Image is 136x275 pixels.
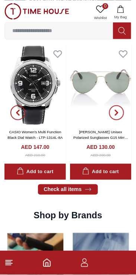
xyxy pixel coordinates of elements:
button: My Bag [110,3,132,22]
a: Check all items [38,184,98,195]
img: CASIO Women's Multi Function Black Dial Watch - LTP-1314L-8A [4,46,66,125]
img: LEE COOPER Unisex Polarized Sunglasses G15 Mirror Lens - LC1220C03 [70,46,132,125]
h4: AED 130.00 [86,143,115,151]
div: Add to cart [17,168,53,176]
span: 0 [102,3,108,9]
div: AED 210.00 [25,152,45,158]
span: My Bag [111,14,130,20]
h2: Shop by Brands [34,210,102,222]
div: Add to cart [82,168,119,176]
button: Add to cart [4,164,66,180]
div: AED 200.00 [91,152,111,158]
span: Wishlist [91,15,110,21]
a: [PERSON_NAME] Unisex Polarized Sunglasses G15 Mirror Lens - LC1220C03 [73,130,129,145]
a: 0Wishlist [91,3,110,22]
a: CASIO Women's Multi Function Black Dial Watch - LTP-1314L-8A [7,130,63,140]
button: Add to cart [70,164,132,180]
img: ... [4,3,69,19]
a: Home [42,259,51,268]
h4: AED 147.00 [21,143,49,151]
